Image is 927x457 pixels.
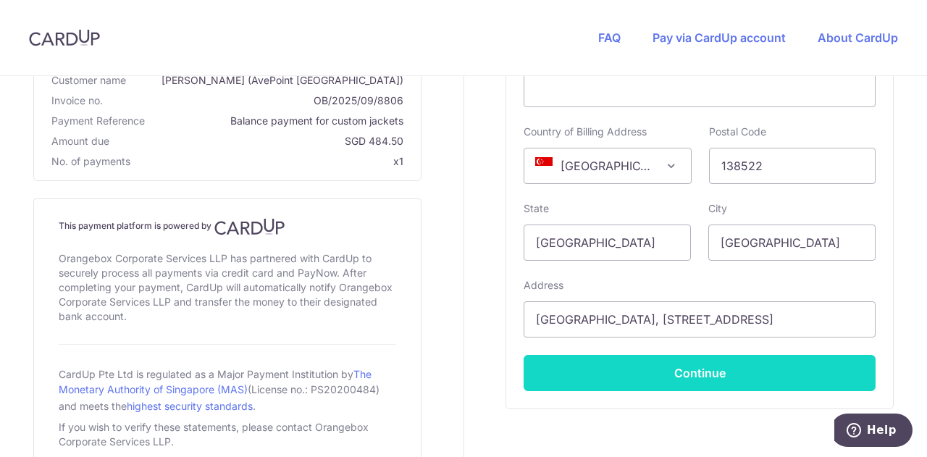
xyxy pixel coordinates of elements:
[709,125,766,139] label: Postal Code
[524,355,876,391] button: Continue
[524,125,647,139] label: Country of Billing Address
[214,218,285,235] img: CardUp
[127,400,253,412] a: highest security standards
[51,93,103,108] span: Invoice no.
[818,30,898,45] a: About CardUp
[524,201,549,216] label: State
[653,30,786,45] a: Pay via CardUp account
[151,114,403,128] span: Balance payment for custom jackets
[132,73,403,88] span: [PERSON_NAME] (AvePoint [GEOGRAPHIC_DATA])
[59,362,396,417] div: CardUp Pte Ltd is regulated as a Major Payment Institution by (License no.: PS20200484) and meets...
[51,134,109,148] span: Amount due
[834,414,913,450] iframe: Opens a widget where you can find more information
[109,93,403,108] span: OB/2025/09/8806
[59,218,396,235] h4: This payment platform is powered by
[524,148,691,184] span: Singapore
[51,73,126,88] span: Customer name
[29,29,100,46] img: CardUp
[393,155,403,167] span: x1
[115,134,403,148] span: SGD 484.50
[59,368,372,395] a: The Monetary Authority of Singapore (MAS)
[524,148,690,183] span: Singapore
[59,417,396,452] div: If you wish to verify these statements, please contact Orangebox Corporate Services LLP.
[598,30,621,45] a: FAQ
[708,201,727,216] label: City
[536,80,863,98] iframe: Secure card payment input frame
[59,248,396,327] div: Orangebox Corporate Services LLP has partnered with CardUp to securely process all payments via c...
[51,114,145,127] span: translation missing: en.payment_reference
[51,154,130,169] span: No. of payments
[524,278,563,293] label: Address
[709,148,876,184] input: Example 123456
